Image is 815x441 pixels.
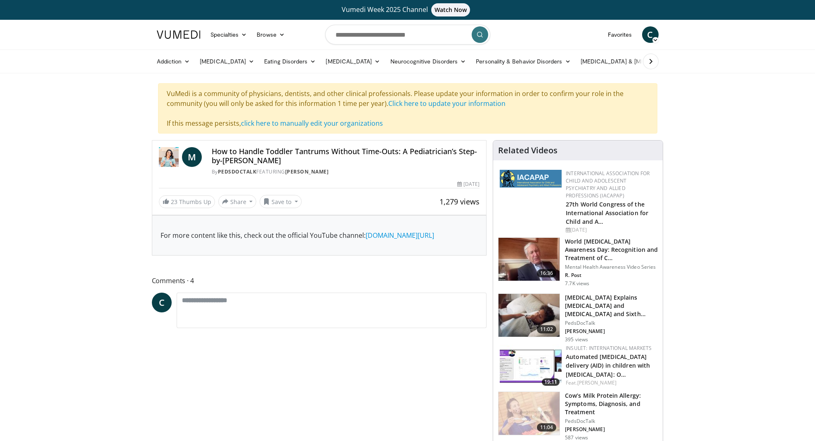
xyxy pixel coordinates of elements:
[565,272,658,279] p: R. Post
[285,168,329,175] a: [PERSON_NAME]
[498,238,560,281] img: dad9b3bb-f8af-4dab-abc0-c3e0a61b252e.150x105_q85_crop-smart_upscale.jpg
[565,237,658,262] h3: World [MEDICAL_DATA] Awareness Day: Recognition and Treatment of C…
[171,198,177,206] span: 23
[218,168,257,175] a: PedsDocTalk
[565,280,589,287] p: 7.7K views
[498,237,658,287] a: 16:36 World [MEDICAL_DATA] Awareness Day: Recognition and Treatment of C… Mental Health Awareness...
[498,294,560,337] img: 1e44b3bf-d96b-47ae-a9a2-3e73321d64e0.150x105_q85_crop-smart_upscale.jpg
[158,3,657,16] a: Vumedi Week 2025 ChannelWatch Now
[259,53,321,70] a: Eating Disorders
[388,99,506,108] a: Click here to update your information
[565,320,658,326] p: PedsDocTalk
[500,170,562,188] img: 2a9917ce-aac2-4f82-acde-720e532d7410.png.150x105_q85_autocrop_double_scale_upscale_version-0.2.png
[457,181,480,188] div: [DATE]
[212,147,480,165] h4: How to Handle Toddler Tantrums Without Time-Outs: A Pediatrician’s Step-by-[PERSON_NAME]
[537,423,557,432] span: 11:04
[565,434,588,441] p: 587 views
[565,293,658,318] h3: [MEDICAL_DATA] Explains [MEDICAL_DATA] and [MEDICAL_DATA] and Sixth Disea…
[218,195,257,208] button: Share
[157,30,201,39] img: VuMedi Logo
[565,336,588,343] p: 395 views
[152,53,195,70] a: Addiction
[260,195,302,208] button: Save to
[566,226,656,234] div: [DATE]
[241,119,383,128] a: click here to manually edit your organizations
[537,269,557,277] span: 16:36
[500,345,562,388] a: 19:11
[576,53,694,70] a: [MEDICAL_DATA] & [MEDICAL_DATA]
[542,378,560,386] span: 19:11
[566,353,650,378] a: Automated [MEDICAL_DATA] delivery (AID) in children with [MEDICAL_DATA]: O…
[566,379,656,387] div: Feat.
[565,328,658,335] p: [PERSON_NAME]
[565,418,658,425] p: PedsDocTalk
[431,3,470,16] span: Watch Now
[565,264,658,270] p: Mental Health Awareness Video Series
[182,147,202,167] a: M
[325,25,490,45] input: Search topics, interventions
[577,379,617,386] a: [PERSON_NAME]
[321,53,385,70] a: [MEDICAL_DATA]
[566,170,650,199] a: International Association for Child and Adolescent Psychiatry and Allied Professions (IACAPAP)
[537,325,557,333] span: 11:02
[385,53,471,70] a: Neurocognitive Disorders
[152,293,172,312] a: C
[566,200,648,225] a: 27th World Congress of the International Association for Child and A…
[603,26,637,43] a: Favorites
[159,195,215,208] a: 23 Thumbs Up
[565,392,658,416] h3: Cow’s Milk Protein Allergy: Symptoms, Diagnosis, and Treatment
[500,345,562,388] img: d10a7b86-d83f-41c4-ab0b-efe84c82e167.150x105_q85_crop-smart_upscale.jpg
[195,53,259,70] a: [MEDICAL_DATA]
[159,147,179,167] img: PedsDocTalk
[161,230,478,240] p: For more content like this, check out the official YouTube channel:
[498,145,558,155] h4: Related Videos
[366,231,434,240] a: [DOMAIN_NAME][URL]
[642,26,659,43] a: C
[152,275,487,286] span: Comments 4
[471,53,575,70] a: Personality & Behavior Disorders
[206,26,252,43] a: Specialties
[498,392,658,441] a: 11:04 Cow’s Milk Protein Allergy: Symptoms, Diagnosis, and Treatment PedsDocTalk [PERSON_NAME] 58...
[565,426,658,433] p: [PERSON_NAME]
[158,83,657,134] div: VuMedi is a community of physicians, dentists, and other clinical professionals. Please update yo...
[566,345,652,352] a: Insulet: International Markets
[498,392,560,435] img: a277380e-40b7-4f15-ab00-788b20d9d5d9.150x105_q85_crop-smart_upscale.jpg
[252,26,290,43] a: Browse
[439,197,480,206] span: 1,279 views
[498,293,658,343] a: 11:02 [MEDICAL_DATA] Explains [MEDICAL_DATA] and [MEDICAL_DATA] and Sixth Disea… PedsDocTalk [PER...
[212,168,480,176] div: By FEATURING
